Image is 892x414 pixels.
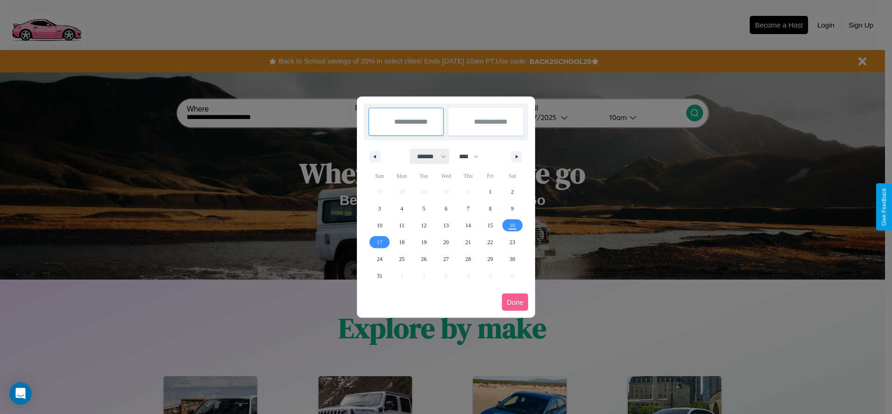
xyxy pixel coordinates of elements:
span: 9 [511,200,514,217]
span: 28 [465,251,471,267]
button: 28 [457,251,479,267]
button: 9 [502,200,523,217]
button: 1 [479,183,501,200]
span: 23 [509,234,515,251]
span: Tue [413,168,435,183]
span: Wed [435,168,457,183]
button: 7 [457,200,479,217]
button: 13 [435,217,457,234]
div: Give Feedback [881,188,887,226]
button: Done [502,294,528,311]
button: 30 [502,251,523,267]
span: 18 [399,234,404,251]
button: 22 [479,234,501,251]
button: 11 [390,217,412,234]
span: 16 [509,217,515,234]
span: 19 [421,234,427,251]
span: Fri [479,168,501,183]
button: 14 [457,217,479,234]
span: Sat [502,168,523,183]
button: 6 [435,200,457,217]
span: 11 [399,217,404,234]
span: 26 [421,251,427,267]
button: 4 [390,200,412,217]
span: 31 [377,267,383,284]
span: Thu [457,168,479,183]
button: 2 [502,183,523,200]
span: 13 [443,217,449,234]
button: 19 [413,234,435,251]
span: 27 [443,251,449,267]
button: 29 [479,251,501,267]
button: 20 [435,234,457,251]
span: 6 [445,200,447,217]
span: 25 [399,251,404,267]
button: 8 [479,200,501,217]
button: 26 [413,251,435,267]
span: 12 [421,217,427,234]
button: 23 [502,234,523,251]
div: Open Intercom Messenger [9,382,32,405]
span: 21 [465,234,471,251]
span: Mon [390,168,412,183]
span: 1 [489,183,492,200]
button: 18 [390,234,412,251]
span: 7 [467,200,469,217]
button: 24 [369,251,390,267]
span: 4 [400,200,403,217]
button: 17 [369,234,390,251]
button: 5 [413,200,435,217]
span: 20 [443,234,449,251]
button: 10 [369,217,390,234]
span: 22 [488,234,493,251]
span: 30 [509,251,515,267]
span: 17 [377,234,383,251]
span: 10 [377,217,383,234]
span: 8 [489,200,492,217]
button: 27 [435,251,457,267]
button: 21 [457,234,479,251]
span: 3 [378,200,381,217]
span: 2 [511,183,514,200]
span: 14 [465,217,471,234]
button: 31 [369,267,390,284]
span: 29 [488,251,493,267]
button: 15 [479,217,501,234]
span: 24 [377,251,383,267]
button: 12 [413,217,435,234]
span: 15 [488,217,493,234]
button: 25 [390,251,412,267]
button: 3 [369,200,390,217]
span: Sun [369,168,390,183]
button: 16 [502,217,523,234]
span: 5 [423,200,425,217]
